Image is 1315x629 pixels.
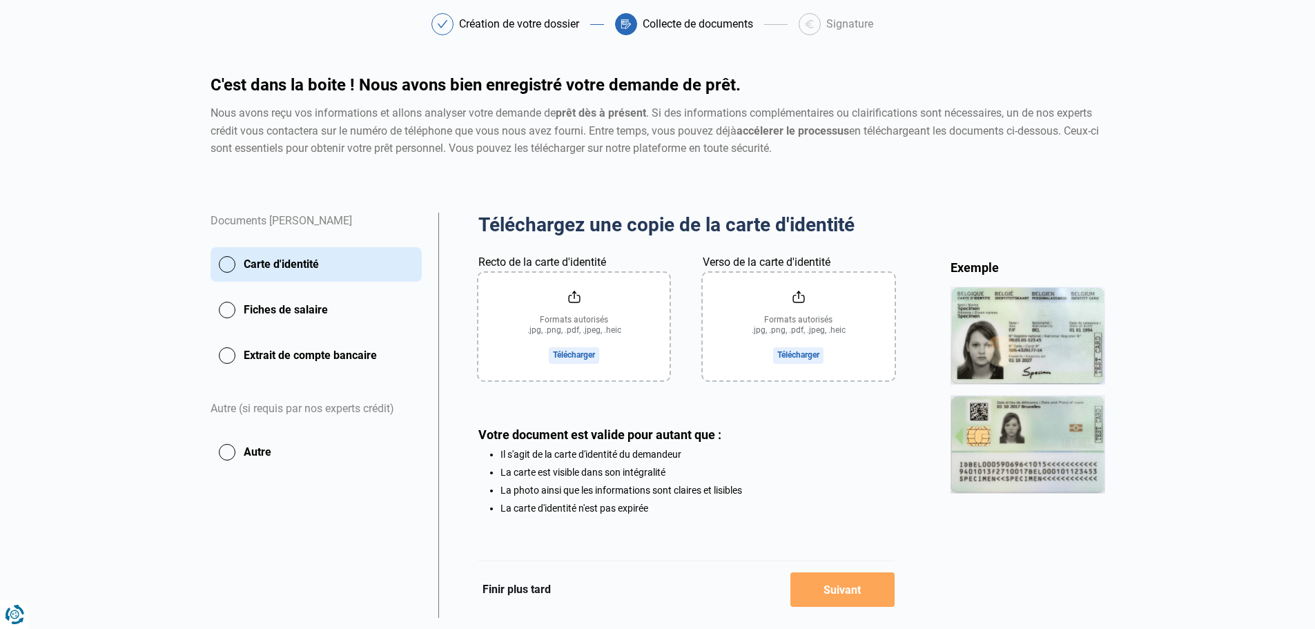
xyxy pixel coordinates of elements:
[211,104,1105,157] div: Nous avons reçu vos informations et allons analyser votre demande de . Si des informations complé...
[211,247,422,282] button: Carte d'identité
[826,19,873,30] div: Signature
[211,213,422,247] div: Documents [PERSON_NAME]
[500,503,895,514] li: La carte d'identité n'est pas expirée
[556,106,646,119] strong: prêt dès à présent
[703,254,830,271] label: Verso de la carte d'identité
[500,485,895,496] li: La photo ainsi que les informations sont claires et lisibles
[500,467,895,478] li: La carte est visible dans son intégralité
[211,293,422,327] button: Fiches de salaire
[478,213,895,238] h2: Téléchargez une copie de la carte d'identité
[459,19,579,30] div: Création de votre dossier
[951,260,1105,275] div: Exemple
[643,19,753,30] div: Collecte de documents
[500,449,895,460] li: Il s'agit de la carte d'identité du demandeur
[478,427,895,442] div: Votre document est valide pour autant que :
[951,287,1105,493] img: idCard
[790,572,895,607] button: Suivant
[478,254,606,271] label: Recto de la carte d'identité
[737,124,849,137] strong: accélerer le processus
[211,338,422,373] button: Extrait de compte bancaire
[211,77,1105,93] h1: C'est dans la boite ! Nous avons bien enregistré votre demande de prêt.
[211,435,422,470] button: Autre
[211,384,422,435] div: Autre (si requis par nos experts crédit)
[478,581,555,599] button: Finir plus tard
